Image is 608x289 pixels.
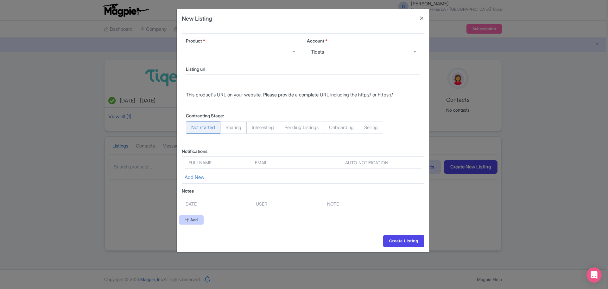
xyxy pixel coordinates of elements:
[186,112,224,119] label: Contracting Stage:
[311,49,324,55] div: Tiqets
[252,198,323,210] th: User
[186,38,202,43] span: Product
[323,198,396,210] th: Note
[312,159,421,169] th: Auto notification
[185,159,251,169] th: Fullname
[586,267,602,283] div: Open Intercom Messenger
[179,215,204,225] a: Add
[279,122,324,134] span: Pending Listings
[185,174,205,180] a: Add New
[220,122,247,134] span: Sharing
[182,187,424,194] div: Notes
[251,159,295,169] th: Email
[186,66,205,72] span: Listing url
[182,198,252,210] th: Date
[182,14,212,23] h4: New Listing
[359,122,383,134] span: Selling
[307,38,324,43] span: Account
[324,122,359,134] span: Onboarding
[246,122,279,134] span: Interesting
[414,9,429,27] button: Close
[186,122,220,134] span: Not started
[182,148,424,154] div: Notifications
[186,91,420,99] p: This product's URL on your website. Please provide a complete URL including the http:// or https://
[383,235,424,247] input: Create Listing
